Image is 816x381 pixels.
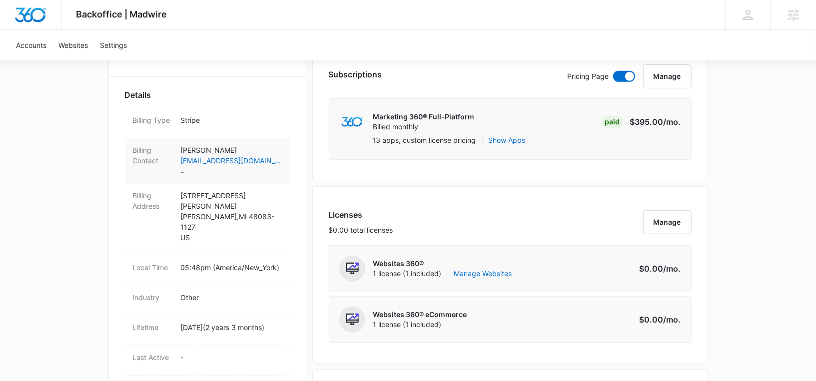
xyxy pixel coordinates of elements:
p: Billed monthly [373,122,475,132]
p: [DATE] ( 2 years 3 months ) [181,322,282,333]
dt: Local Time [133,262,173,273]
p: [STREET_ADDRESS][PERSON_NAME] [PERSON_NAME] , MI 48083-1127 US [181,190,282,243]
p: - [181,352,282,363]
a: Manage Websites [454,269,512,279]
p: Marketing 360® Full-Platform [373,112,475,122]
img: marketing360Logo [341,117,363,127]
p: $395.00 [630,116,681,128]
p: $0.00 [634,263,681,275]
p: $0.00 total licenses [329,225,393,235]
dt: Industry [133,292,173,303]
div: Billing Address[STREET_ADDRESS][PERSON_NAME][PERSON_NAME],MI 48083-1127US [125,184,290,256]
p: Pricing Page [568,71,609,82]
a: [EMAIL_ADDRESS][DOMAIN_NAME] [181,155,282,166]
dt: Billing Contact [133,145,173,166]
p: 05:48pm ( America/New_York ) [181,262,282,273]
div: Lifetime[DATE](2 years 3 months) [125,316,290,346]
dt: Billing Address [133,190,173,211]
p: Websites 360® eCommerce [373,310,467,320]
span: 1 license (1 included) [373,320,467,330]
span: /mo. [664,264,681,274]
div: Last Active- [125,346,290,376]
dt: Lifetime [133,322,173,333]
p: [PERSON_NAME] [181,145,282,155]
p: Stripe [181,115,282,125]
div: Billing TypeStripe [125,109,290,139]
div: Local Time05:48pm (America/New_York) [125,256,290,286]
button: Show Apps [489,135,526,145]
div: Paid [602,116,623,128]
dt: Last Active [133,352,173,363]
a: Websites [52,30,94,60]
span: /mo. [664,117,681,127]
p: Websites 360® [373,259,512,269]
div: Billing Contact[PERSON_NAME][EMAIL_ADDRESS][DOMAIN_NAME]- [125,139,290,184]
button: Manage [643,210,692,234]
h3: Subscriptions [329,68,382,80]
h3: Licenses [329,209,393,221]
span: Details [125,89,151,101]
div: IndustryOther [125,286,290,316]
span: 1 license (1 included) [373,269,512,279]
dd: - [181,145,282,178]
p: $0.00 [634,314,681,326]
p: Other [181,292,282,303]
dt: Billing Type [133,115,173,125]
a: Accounts [10,30,52,60]
button: Manage [643,64,692,88]
span: /mo. [664,315,681,325]
span: Backoffice | Madwire [76,9,167,19]
a: Settings [94,30,133,60]
p: 13 apps, custom license pricing [373,135,476,145]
